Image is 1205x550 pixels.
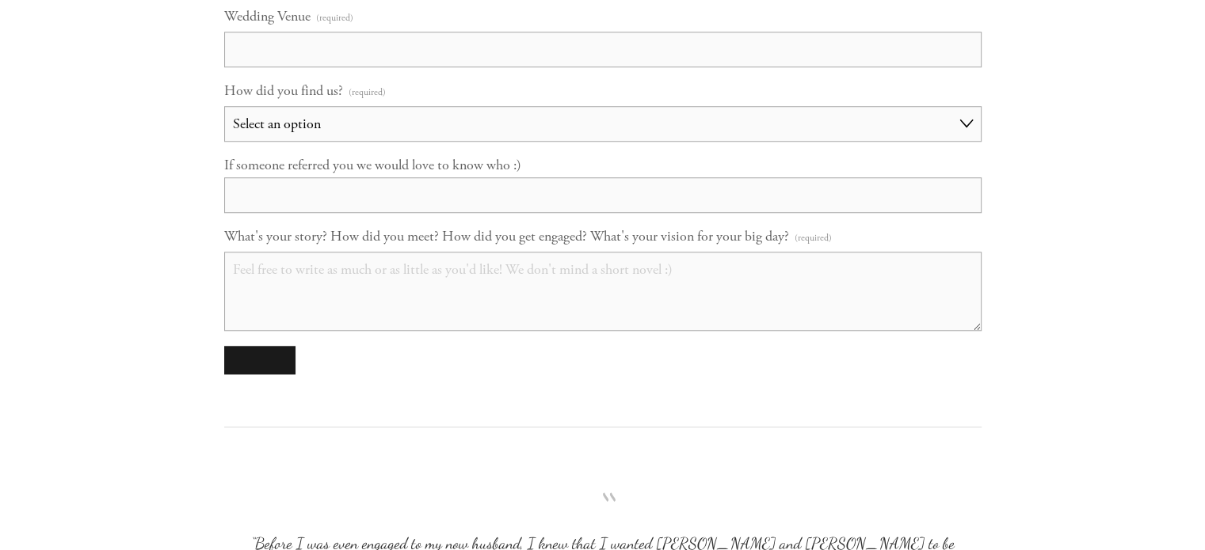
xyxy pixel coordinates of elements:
[224,227,789,245] span: What's your story? How did you meet? How did you get engaged? What's your vision for your big day?
[224,7,311,25] span: Wedding Venue
[316,7,353,28] span: (required)
[349,82,386,103] span: (required)
[250,505,956,531] span: “
[224,82,343,100] span: How did you find us?
[795,227,832,248] span: (required)
[224,156,521,174] span: If someone referred you we would love to know who :)
[224,106,982,142] select: How did you find us?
